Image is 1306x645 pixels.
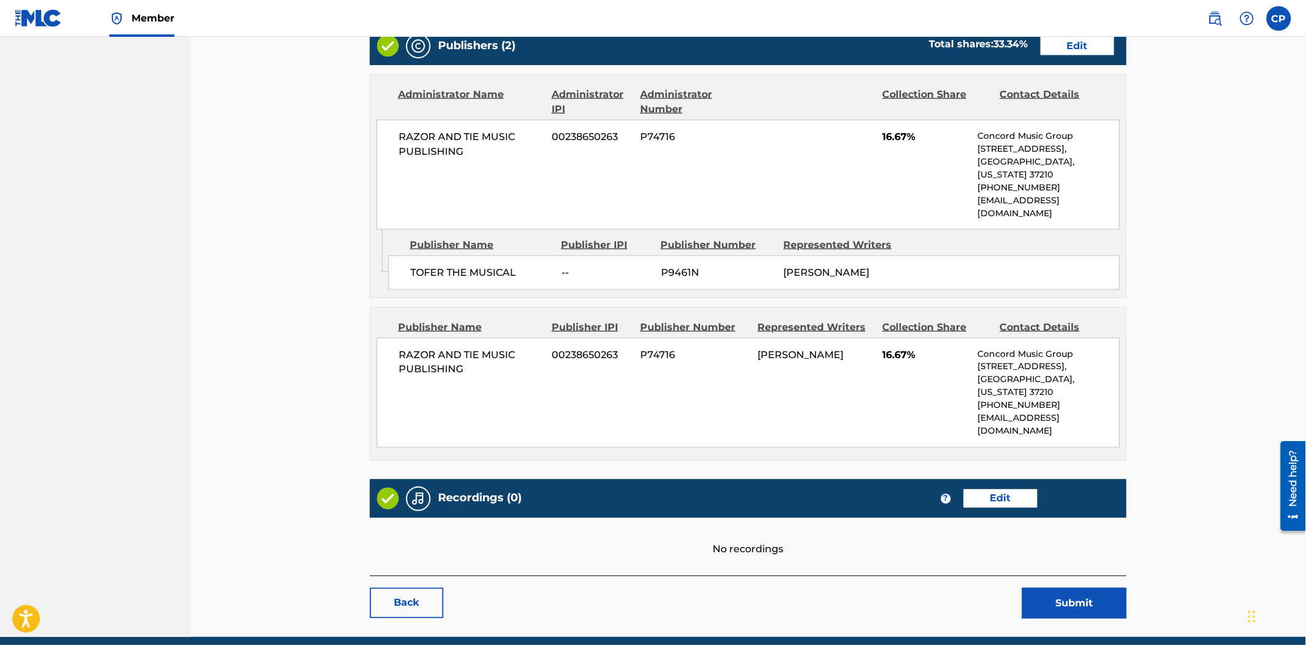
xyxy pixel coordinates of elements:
div: User Menu [1267,6,1291,31]
div: Drag [1248,598,1256,635]
span: 16.67% [882,348,969,362]
button: Submit [1022,588,1127,619]
p: [PHONE_NUMBER] [978,181,1119,194]
h5: Recordings (0) [438,491,522,506]
img: Recordings [411,491,426,506]
p: Concord Music Group [978,348,1119,361]
div: Administrator Number [640,87,748,117]
div: Publisher Number [661,238,775,252]
a: Edit [964,490,1038,508]
p: Concord Music Group [978,130,1119,143]
div: Collection Share [883,87,991,117]
span: 00238650263 [552,348,631,362]
iframe: Resource Center [1272,437,1306,536]
div: Help [1235,6,1259,31]
span: [PERSON_NAME] [758,349,844,361]
img: MLC Logo [15,9,62,27]
h5: Publishers (2) [438,39,515,53]
img: search [1208,11,1222,26]
div: Collection Share [883,320,991,335]
p: [GEOGRAPHIC_DATA], [US_STATE] 37210 [978,155,1119,181]
img: Publishers [411,39,426,53]
div: Administrator IPI [552,87,631,117]
p: [EMAIL_ADDRESS][DOMAIN_NAME] [978,412,1119,438]
p: [STREET_ADDRESS], [978,361,1119,373]
p: [EMAIL_ADDRESS][DOMAIN_NAME] [978,194,1119,220]
div: Publisher IPI [552,320,631,335]
span: 16.67% [882,130,969,144]
span: P9461N [661,265,775,280]
span: P74716 [641,130,749,144]
span: RAZOR AND TIE MUSIC PUBLISHING [399,130,543,159]
div: Publisher Name [410,238,552,252]
a: Edit [1041,37,1114,55]
div: Total shares: [929,37,1028,52]
p: [PHONE_NUMBER] [978,399,1119,412]
div: Contact Details [1000,320,1108,335]
img: help [1240,11,1254,26]
img: Valid [377,35,399,57]
p: [GEOGRAPHIC_DATA], [US_STATE] 37210 [978,373,1119,399]
iframe: Chat Widget [1245,586,1306,645]
span: 00238650263 [552,130,631,144]
div: Contact Details [1000,87,1108,117]
img: Valid [377,488,399,509]
span: ? [941,494,951,504]
span: RAZOR AND TIE MUSIC PUBLISHING [399,348,543,377]
span: [PERSON_NAME] [784,267,870,278]
span: P74716 [641,348,749,362]
img: Top Rightsholder [109,11,124,26]
span: TOFER THE MUSICAL [410,265,552,280]
span: -- [561,265,652,280]
div: Publisher Name [398,320,542,335]
div: Publisher Number [640,320,748,335]
div: Publisher IPI [561,238,651,252]
div: Represented Writers [758,320,874,335]
span: Member [131,11,174,25]
a: Back [370,588,444,619]
a: Public Search [1203,6,1227,31]
p: [STREET_ADDRESS], [978,143,1119,155]
span: 33.34 % [994,38,1028,50]
div: Represented Writers [784,238,897,252]
div: No recordings [370,518,1127,557]
div: Administrator Name [398,87,542,117]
